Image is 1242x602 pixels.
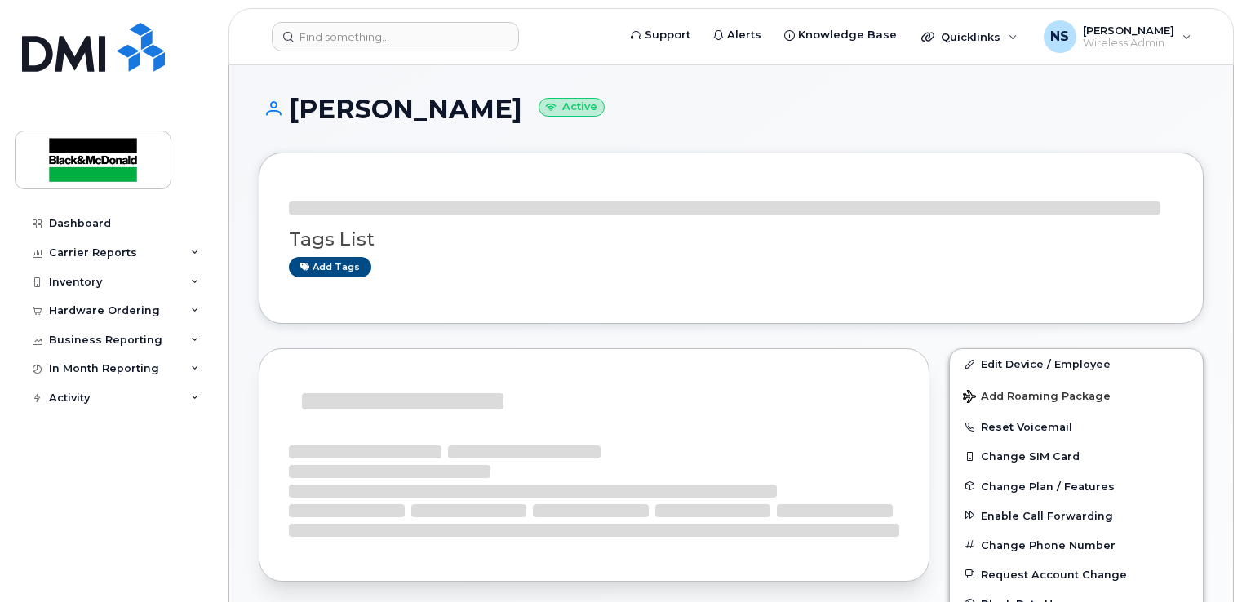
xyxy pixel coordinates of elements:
[950,560,1203,589] button: Request Account Change
[289,257,371,277] a: Add tags
[981,509,1113,521] span: Enable Call Forwarding
[950,471,1203,501] button: Change Plan / Features
[259,95,1204,123] h1: [PERSON_NAME]
[950,501,1203,530] button: Enable Call Forwarding
[963,390,1111,405] span: Add Roaming Package
[950,530,1203,560] button: Change Phone Number
[539,98,605,117] small: Active
[950,412,1203,441] button: Reset Voicemail
[950,349,1203,378] a: Edit Device / Employee
[950,378,1203,412] button: Add Roaming Package
[950,441,1203,471] button: Change SIM Card
[981,480,1115,492] span: Change Plan / Features
[289,229,1173,250] h3: Tags List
